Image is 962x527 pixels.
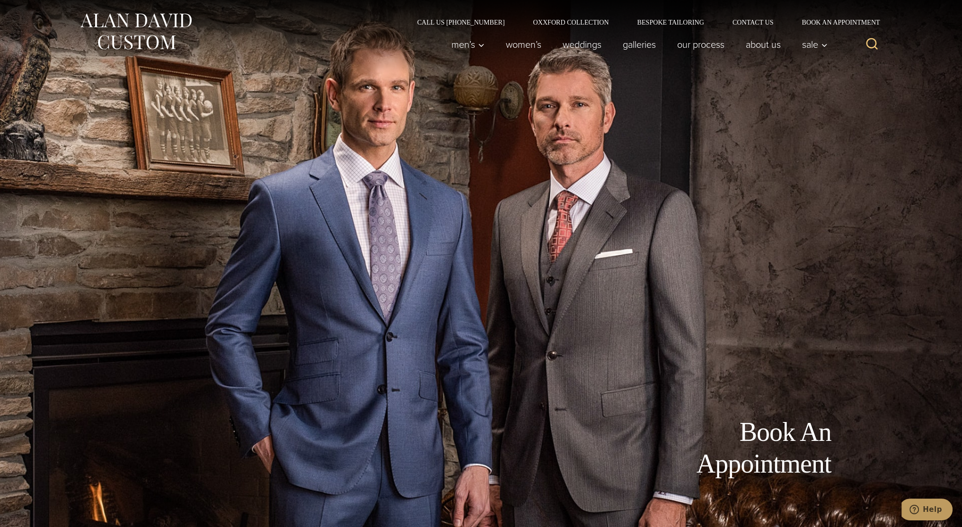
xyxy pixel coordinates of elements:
[552,35,612,54] a: weddings
[623,19,718,26] a: Bespoke Tailoring
[861,33,883,56] button: View Search Form
[901,499,953,522] iframe: Opens a widget where you can chat to one of our agents
[666,35,735,54] a: Our Process
[441,35,832,54] nav: Primary Navigation
[612,35,666,54] a: Galleries
[403,19,519,26] a: Call Us [PHONE_NUMBER]
[495,35,552,54] a: Women’s
[441,35,495,54] button: Men’s sub menu toggle
[718,19,788,26] a: Contact Us
[791,35,832,54] button: Sale sub menu toggle
[403,19,883,26] nav: Secondary Navigation
[787,19,883,26] a: Book an Appointment
[618,416,831,480] h1: Book An Appointment
[519,19,623,26] a: Oxxford Collection
[79,10,193,53] img: Alan David Custom
[735,35,791,54] a: About Us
